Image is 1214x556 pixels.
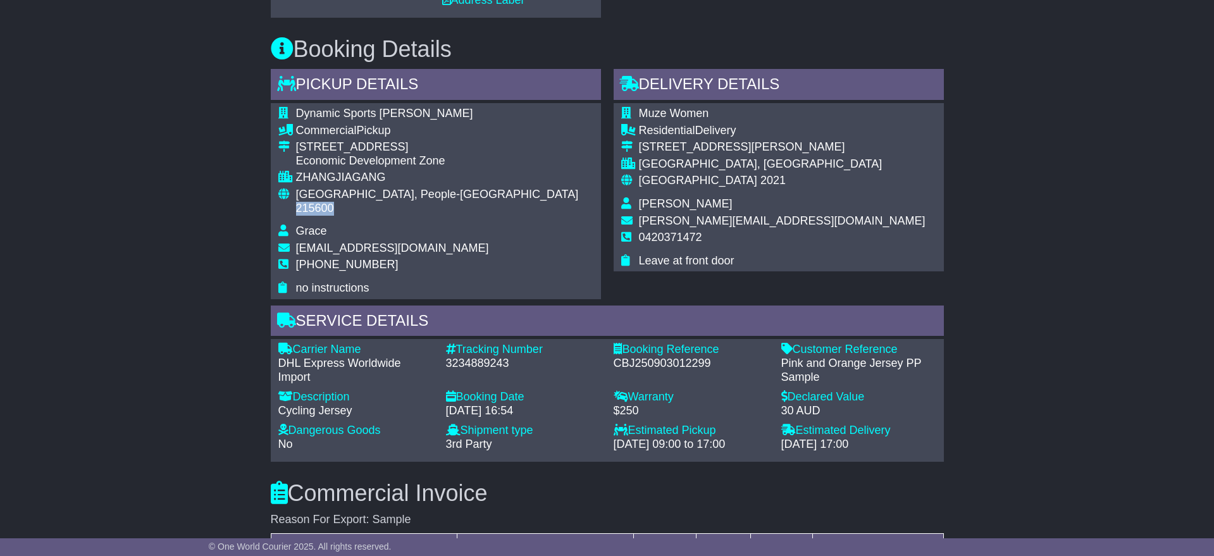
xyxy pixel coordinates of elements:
[446,357,601,371] div: 3234889243
[614,69,944,103] div: Delivery Details
[781,438,936,452] div: [DATE] 17:00
[296,258,399,271] span: [PHONE_NUMBER]
[614,438,769,452] div: [DATE] 09:00 to 17:00
[639,158,926,171] div: [GEOGRAPHIC_DATA], [GEOGRAPHIC_DATA]
[271,37,944,62] h3: Booking Details
[296,171,593,185] div: ZHANGJIAGANG
[278,357,433,384] div: DHL Express Worldwide Import
[639,174,757,187] span: [GEOGRAPHIC_DATA]
[446,424,601,438] div: Shipment type
[446,404,601,418] div: [DATE] 16:54
[271,513,944,527] div: Reason For Export: Sample
[614,424,769,438] div: Estimated Pickup
[446,343,601,357] div: Tracking Number
[296,281,369,294] span: no instructions
[209,541,392,552] span: © One World Courier 2025. All rights reserved.
[446,390,601,404] div: Booking Date
[296,107,473,120] span: Dynamic Sports [PERSON_NAME]
[296,202,334,214] span: 215600
[760,174,786,187] span: 2021
[781,357,936,384] div: Pink and Orange Jersey PP Sample
[278,438,293,450] span: No
[639,140,926,154] div: [STREET_ADDRESS][PERSON_NAME]
[639,124,695,137] span: Residential
[278,424,433,438] div: Dangerous Goods
[639,107,709,120] span: Muze Women
[781,390,936,404] div: Declared Value
[614,343,769,357] div: Booking Reference
[278,343,433,357] div: Carrier Name
[781,404,936,418] div: 30 AUD
[614,390,769,404] div: Warranty
[781,343,936,357] div: Customer Reference
[278,404,433,418] div: Cycling Jersey
[296,154,593,168] div: Economic Development Zone
[296,188,579,201] span: [GEOGRAPHIC_DATA], People-[GEOGRAPHIC_DATA]
[639,231,702,244] span: 0420371472
[639,254,734,267] span: Leave at front door
[639,124,926,138] div: Delivery
[296,242,489,254] span: [EMAIL_ADDRESS][DOMAIN_NAME]
[639,214,926,227] span: [PERSON_NAME][EMAIL_ADDRESS][DOMAIN_NAME]
[296,124,357,137] span: Commercial
[781,424,936,438] div: Estimated Delivery
[296,140,593,154] div: [STREET_ADDRESS]
[271,481,944,506] h3: Commercial Invoice
[271,69,601,103] div: Pickup Details
[296,225,327,237] span: Grace
[614,357,769,371] div: CBJ250903012299
[639,197,733,210] span: [PERSON_NAME]
[614,404,769,418] div: $250
[271,306,944,340] div: Service Details
[446,438,492,450] span: 3rd Party
[296,124,593,138] div: Pickup
[278,390,433,404] div: Description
